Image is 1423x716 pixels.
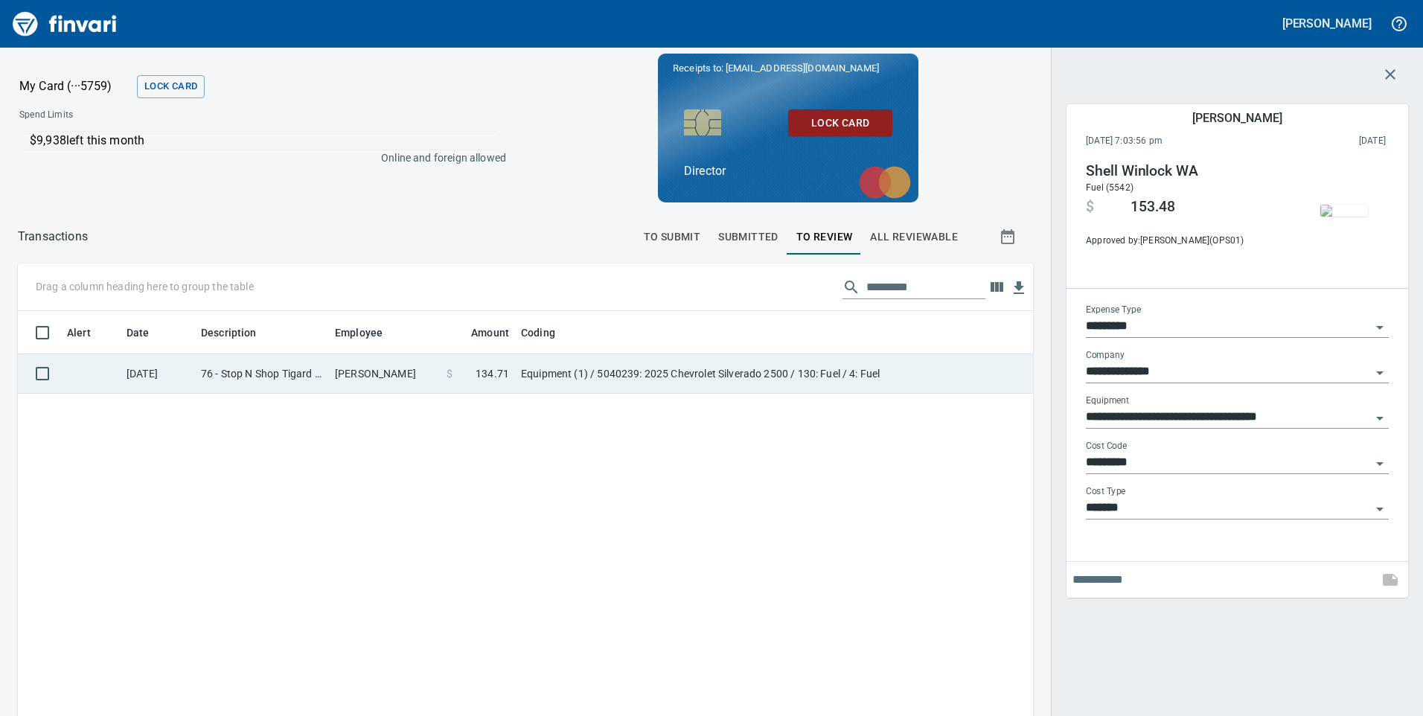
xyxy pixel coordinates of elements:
button: [PERSON_NAME] [1279,12,1375,35]
span: Amount [452,324,509,342]
span: Description [201,324,276,342]
button: Show transactions within a particular date range [985,219,1033,255]
span: $ [447,366,453,381]
p: Director [684,162,892,180]
label: Equipment [1086,397,1129,406]
span: Alert [67,324,110,342]
td: [DATE] [121,354,195,394]
span: Alert [67,324,91,342]
img: mastercard.svg [851,159,918,206]
p: Drag a column heading here to group the table [36,279,254,294]
span: [EMAIL_ADDRESS][DOMAIN_NAME] [724,61,880,75]
td: [PERSON_NAME] [329,354,441,394]
span: Description [201,324,257,342]
label: Cost Type [1086,488,1126,496]
h5: [PERSON_NAME] [1282,16,1372,31]
h5: [PERSON_NAME] [1192,110,1282,126]
span: Fuel (5542) [1086,182,1133,193]
button: Lock Card [788,109,892,137]
button: Lock Card [137,75,205,98]
button: Choose columns to display [985,276,1008,298]
button: Open [1369,408,1390,429]
button: Open [1369,499,1390,520]
span: Coding [521,324,555,342]
p: $9,938 left this month [30,132,496,150]
td: Equipment (1) / 5040239: 2025 Chevrolet Silverado 2500 / 130: Fuel / 4: Fuel [515,354,887,394]
button: Open [1369,453,1390,474]
span: 134.71 [476,366,509,381]
span: $ [1086,198,1094,216]
label: Company [1086,351,1125,360]
label: Cost Code [1086,442,1127,451]
span: Date [127,324,150,342]
img: receipts%2Ftapani%2F2025-10-07%2Fs522JPhQlTOWHcpfQqdK2t5S2TC2__snROM0WXg6itC6M7F3oe_thumb.jpg [1320,205,1368,217]
nav: breadcrumb [18,228,88,246]
span: To Submit [644,228,701,246]
span: Employee [335,324,402,342]
p: My Card (···5759) [19,77,131,95]
span: Spend Limits [19,108,288,123]
span: 153.48 [1131,198,1175,216]
p: Online and foreign allowed [7,150,506,165]
span: To Review [796,228,853,246]
span: Lock Card [144,78,197,95]
span: This records your note into the expense. If you would like to send a message to an employee inste... [1372,562,1408,598]
h4: Shell Winlock WA [1086,162,1279,180]
button: Open [1369,317,1390,338]
p: Receipts to: [673,61,904,76]
span: Submitted [718,228,778,246]
span: This charge was settled by the merchant and appears on the 2025/10/11 statement. [1261,134,1386,149]
button: Download table [1008,277,1030,299]
label: Expense Type [1086,306,1141,315]
img: Finvari [9,6,121,42]
span: Approved by: [PERSON_NAME] ( OPS01 ) [1086,234,1279,249]
span: Coding [521,324,575,342]
span: [DATE] 7:03:56 pm [1086,134,1261,149]
p: Transactions [18,228,88,246]
span: Amount [471,324,509,342]
span: Date [127,324,169,342]
td: 76 - Stop N Shop Tigard OR [195,354,329,394]
span: Lock Card [800,114,880,132]
button: Close transaction [1372,57,1408,92]
button: Open [1369,362,1390,383]
span: All Reviewable [870,228,958,246]
span: Employee [335,324,383,342]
